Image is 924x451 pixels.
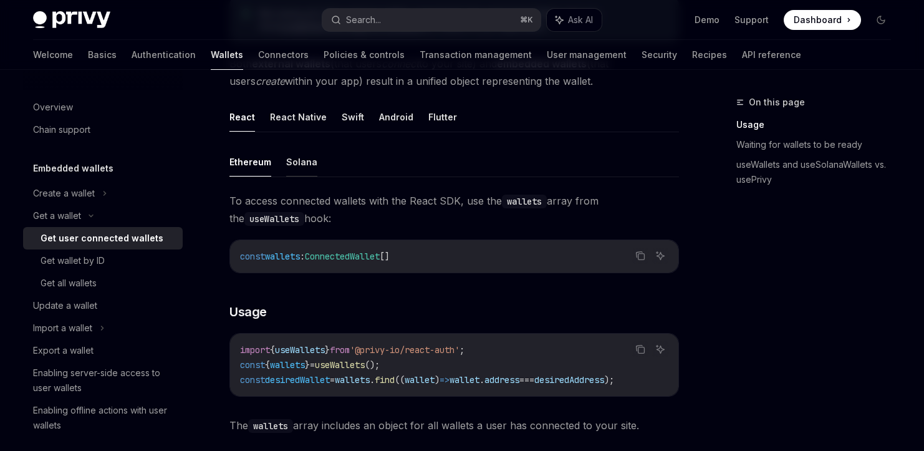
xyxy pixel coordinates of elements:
h5: Embedded wallets [33,161,113,176]
a: Overview [23,96,183,119]
span: (( [395,374,405,386]
div: Get wallet by ID [41,253,105,268]
span: ⌘ K [520,15,533,25]
a: Enabling offline actions with user wallets [23,399,183,437]
button: Copy the contents from the code block [632,341,648,357]
a: Update a wallet [23,294,183,317]
span: . [479,374,484,386]
span: } [325,344,330,356]
button: Flutter [428,102,457,132]
button: React [229,102,255,132]
span: ConnectedWallet [305,251,380,262]
button: Ask AI [547,9,602,31]
a: Get wallet by ID [23,250,183,272]
a: Transaction management [420,40,532,70]
span: { [270,344,275,356]
span: wallet [405,374,435,386]
div: Get a wallet [33,208,81,223]
span: => [440,374,450,386]
span: On this page [749,95,805,110]
a: Policies & controls [324,40,405,70]
button: Search...⌘K [322,9,541,31]
a: Security [642,40,677,70]
span: Both (that users to your site) and (that users within your app) result in a unified object repres... [229,55,679,90]
a: Waiting for wallets to be ready [736,135,901,155]
span: wallets [265,251,300,262]
button: Copy the contents from the code block [632,248,648,264]
a: User management [547,40,627,70]
code: wallets [248,419,293,433]
div: Update a wallet [33,298,97,313]
a: Demo [695,14,719,26]
a: Get user connected wallets [23,227,183,250]
span: Usage [229,303,267,321]
span: = [330,374,335,386]
span: ); [604,374,614,386]
button: Ethereum [229,147,271,177]
a: Support [734,14,769,26]
span: ; [460,344,464,356]
button: Android [379,102,413,132]
span: const [240,359,265,371]
span: useWallets [315,359,365,371]
div: Enabling server-side access to user wallets [33,366,175,395]
span: . [370,374,375,386]
span: The array includes an object for all wallets a user has connected to your site. [229,417,679,434]
span: desiredAddress [534,374,604,386]
span: ) [435,374,440,386]
a: Usage [736,115,901,135]
span: (); [365,359,380,371]
span: } [305,359,310,371]
span: find [375,374,395,386]
span: wallets [270,359,305,371]
a: Recipes [692,40,727,70]
span: '@privy-io/react-auth' [350,344,460,356]
a: Get all wallets [23,272,183,294]
span: import [240,344,270,356]
button: Ask AI [652,341,668,357]
span: address [484,374,519,386]
span: wallets [335,374,370,386]
div: Overview [33,100,73,115]
a: useWallets and useSolanaWallets vs. usePrivy [736,155,901,190]
div: Get all wallets [41,276,97,291]
span: wallet [450,374,479,386]
a: Dashboard [784,10,861,30]
button: React Native [270,102,327,132]
span: { [265,359,270,371]
div: Import a wallet [33,321,92,336]
span: To access connected wallets with the React SDK, use the array from the hook: [229,192,679,227]
button: Solana [286,147,317,177]
a: Connectors [258,40,309,70]
code: wallets [502,195,547,208]
button: Ask AI [652,248,668,264]
div: Get user connected wallets [41,231,163,246]
button: Swift [342,102,364,132]
div: Chain support [33,122,90,137]
a: Enabling server-side access to user wallets [23,362,183,399]
span: === [519,374,534,386]
span: = [310,359,315,371]
div: Enabling offline actions with user wallets [33,403,175,433]
span: desiredWallet [265,374,330,386]
span: from [330,344,350,356]
span: const [240,251,265,262]
div: Create a wallet [33,186,95,201]
a: Welcome [33,40,73,70]
div: Search... [346,12,381,27]
button: Toggle dark mode [871,10,891,30]
span: const [240,374,265,386]
img: dark logo [33,11,110,29]
a: Authentication [132,40,196,70]
a: API reference [742,40,801,70]
a: Wallets [211,40,243,70]
code: useWallets [244,212,304,226]
div: Export a wallet [33,343,94,358]
a: Basics [88,40,117,70]
span: useWallets [275,344,325,356]
a: Chain support [23,119,183,141]
span: Dashboard [794,14,842,26]
em: create [256,75,285,87]
span: : [300,251,305,262]
span: [] [380,251,390,262]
